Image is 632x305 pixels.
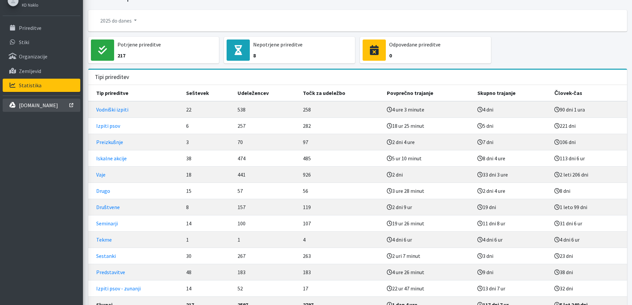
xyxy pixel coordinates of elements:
[550,101,627,118] td: 90 dni 1 ura
[550,215,627,231] td: 31 dni 6 ur
[299,85,383,101] th: Točk za udeležbo
[473,166,550,183] td: 33 dni 3 ure
[299,166,383,183] td: 926
[96,139,123,145] a: Preizkušnje
[19,53,47,60] p: Organizacije
[96,236,112,243] a: Tekme
[96,269,125,275] a: Predstavitve
[299,248,383,264] td: 263
[234,117,299,134] td: 257
[383,215,473,231] td: 19 ur 26 minut
[96,122,120,129] a: Izpiti psov
[299,280,383,296] td: 17
[234,264,299,280] td: 183
[473,215,550,231] td: 11 dni 8 ur
[550,150,627,166] td: 113 dni 6 ur
[234,134,299,150] td: 70
[383,248,473,264] td: 2 uri 7 minut
[383,199,473,215] td: 2 dni 9 ur
[383,117,473,134] td: 18 ur 25 minut
[3,50,80,63] a: Organizacije
[299,150,383,166] td: 485
[299,101,383,118] td: 258
[3,99,80,112] a: [DOMAIN_NAME]
[299,134,383,150] td: 97
[234,101,299,118] td: 538
[234,85,299,101] th: Udeležencev
[550,134,627,150] td: 106 dni
[473,101,550,118] td: 4 dni
[182,134,234,150] td: 3
[3,21,80,35] a: Prireditve
[182,231,234,248] td: 1
[19,82,41,89] p: Statistika
[389,40,485,49] span: Odpovedane prireditve
[3,36,80,49] a: Stiki
[182,150,234,166] td: 38
[96,253,116,259] a: Sestanki
[383,183,473,199] td: 3 ure 28 minut
[117,51,213,60] span: 217
[550,117,627,134] td: 221 dni
[550,166,627,183] td: 2 leti 206 dni
[96,106,128,113] a: Vodniški izpiti
[88,85,182,101] th: Tip prireditve
[182,264,234,280] td: 48
[117,40,213,49] span: Potrjene prireditve
[22,2,38,8] small: KD Naklo
[253,51,349,60] span: 8
[96,171,105,178] a: Vaje
[19,25,41,31] p: Prireditve
[234,150,299,166] td: 474
[473,248,550,264] td: 3 dni
[299,215,383,231] td: 107
[182,117,234,134] td: 6
[182,248,234,264] td: 30
[383,166,473,183] td: 2 dni
[473,150,550,166] td: 8 dni 4 ure
[182,215,234,231] td: 14
[234,231,299,248] td: 1
[383,85,473,101] th: Povprečno trajanje
[234,280,299,296] td: 52
[473,183,550,199] td: 2 dni 4 ure
[22,1,61,9] a: KD Naklo
[550,248,627,264] td: 23 dni
[234,199,299,215] td: 157
[383,231,473,248] td: 4 dni 6 ur
[234,248,299,264] td: 267
[182,280,234,296] td: 14
[182,199,234,215] td: 8
[383,150,473,166] td: 5 ur 10 minut
[19,68,41,74] p: Zemljevid
[550,85,627,101] th: Človek-čas
[96,285,141,292] a: Izpiti psov - zunanji
[234,183,299,199] td: 57
[473,117,550,134] td: 5 dni
[95,74,129,81] h3: Tipi prireditev
[473,85,550,101] th: Skupno trajanje
[299,117,383,134] td: 282
[182,85,234,101] th: Seštevek
[383,280,473,296] td: 22 ur 47 minut
[19,39,29,45] p: Stiki
[550,183,627,199] td: 8 dni
[550,280,627,296] td: 32 dni
[299,183,383,199] td: 56
[234,215,299,231] td: 100
[389,51,485,60] span: 0
[383,101,473,118] td: 4 ure 3 minute
[383,264,473,280] td: 4 ure 26 minut
[95,14,142,27] a: 2025 do danes
[253,40,349,49] span: Nepotrjene prireditve
[182,183,234,199] td: 15
[234,166,299,183] td: 441
[19,102,58,109] p: [DOMAIN_NAME]
[3,64,80,78] a: Zemljevid
[550,199,627,215] td: 1 leto 99 dni
[473,264,550,280] td: 9 dni
[96,220,118,227] a: Seminarji
[299,264,383,280] td: 183
[473,134,550,150] td: 7 dni
[299,199,383,215] td: 119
